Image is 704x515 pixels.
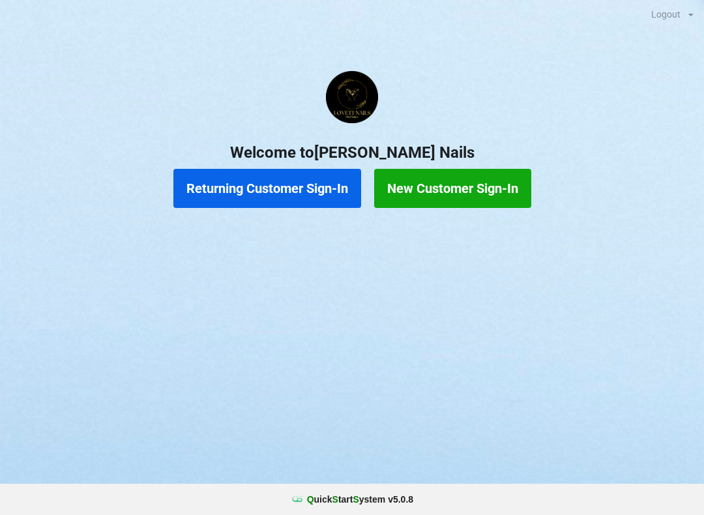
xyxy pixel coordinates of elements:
[307,493,413,506] b: uick tart ystem v 5.0.8
[353,494,359,505] span: S
[307,494,314,505] span: Q
[173,169,361,208] button: Returning Customer Sign-In
[651,10,681,19] div: Logout
[326,71,378,123] img: Lovett1.png
[291,493,304,506] img: favicon.ico
[332,494,338,505] span: S
[374,169,531,208] button: New Customer Sign-In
